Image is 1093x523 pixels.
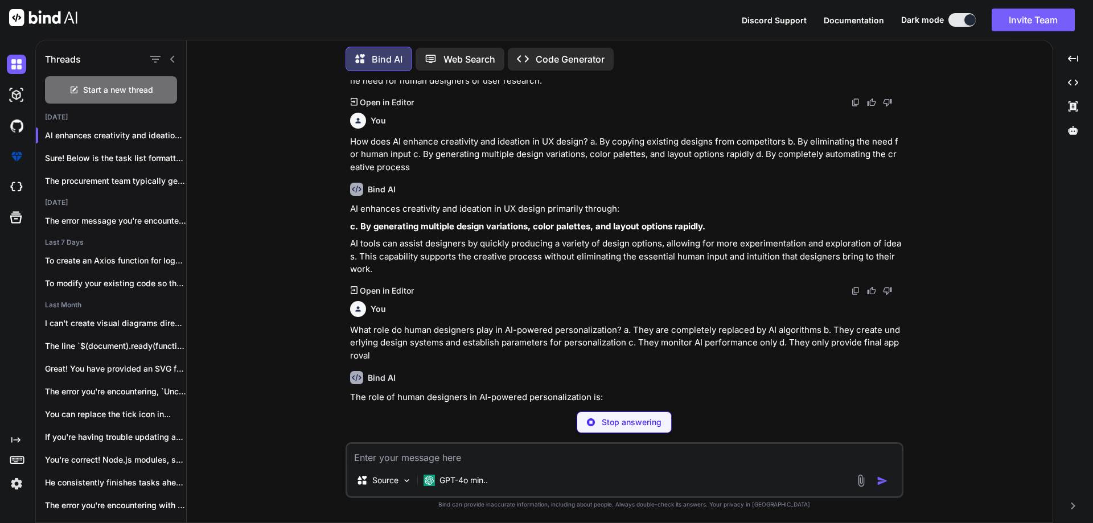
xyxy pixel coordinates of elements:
[45,255,186,266] p: To create an Axios function for logging...
[742,14,807,26] button: Discord Support
[45,431,186,443] p: If you're having trouble updating an HTML...
[371,303,386,315] h6: You
[45,386,186,397] p: The error you're encountering, `Uncaught TypeError: [DOMAIN_NAME]...
[45,340,186,352] p: The line `$(document).ready(function() { ... });` is...
[7,85,26,105] img: darkAi-studio
[350,221,705,232] strong: c. By generating multiple design variations, color palettes, and layout options rapidly.
[36,238,186,247] h2: Last 7 Days
[368,184,396,195] h6: Bind AI
[45,500,186,511] p: The error you're encountering with `getAuth()` is...
[45,175,186,187] p: The procurement team typically gets the requirement...
[36,300,186,310] h2: Last Month
[867,286,876,295] img: like
[9,9,77,26] img: Bind AI
[443,52,495,66] p: Web Search
[883,286,892,295] img: dislike
[83,84,153,96] span: Start a new thread
[350,135,901,174] p: How does AI enhance creativity and ideation in UX design? a. By copying existing designs from com...
[602,417,661,428] p: Stop answering
[824,14,884,26] button: Documentation
[372,475,398,486] p: Source
[7,178,26,197] img: cloudideIcon
[901,14,944,26] span: Dark mode
[346,500,903,509] p: Bind can provide inaccurate information, including about people. Always double-check its answers....
[360,285,414,296] p: Open in Editor
[854,474,868,487] img: attachment
[992,9,1075,31] button: Invite Team
[7,474,26,493] img: settings
[45,278,186,289] p: To modify your existing code so that...
[368,372,396,384] h6: Bind AI
[45,130,186,141] p: AI enhances creativity and ideation in U...
[45,477,186,488] p: He consistently finishes tasks ahead of deadlines,...
[851,98,860,107] img: copy
[7,116,26,135] img: githubDark
[439,475,488,486] p: GPT-4o min..
[45,454,186,466] p: You're correct! Node.js modules, such as `net`,...
[350,391,901,404] p: The role of human designers in AI-powered personalization is:
[742,15,807,25] span: Discord Support
[360,97,414,108] p: Open in Editor
[350,324,901,363] p: What role do human designers play in AI-powered personalization? a. They are completely replaced ...
[402,476,412,485] img: Pick Models
[45,363,186,374] p: Great! You have provided an SVG for...
[45,215,186,227] p: The error message you're encountering indicates that...
[45,52,81,66] h1: Threads
[371,115,386,126] h6: You
[36,113,186,122] h2: [DATE]
[45,153,186,164] p: Sure! Below is the task list formatted...
[372,52,402,66] p: Bind AI
[7,55,26,74] img: darkChat
[424,475,435,486] img: GPT-4o mini
[350,237,901,276] p: AI tools can assist designers by quickly producing a variety of design options, allowing for more...
[36,198,186,207] h2: [DATE]
[45,318,186,329] p: I can't create visual diagrams directly, but...
[824,15,884,25] span: Documentation
[536,52,605,66] p: Code Generator
[851,286,860,295] img: copy
[350,203,901,216] p: AI enhances creativity and ideation in UX design primarily through:
[877,475,888,487] img: icon
[883,98,892,107] img: dislike
[867,98,876,107] img: like
[7,147,26,166] img: premium
[45,409,186,420] p: You can replace the tick icon in...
